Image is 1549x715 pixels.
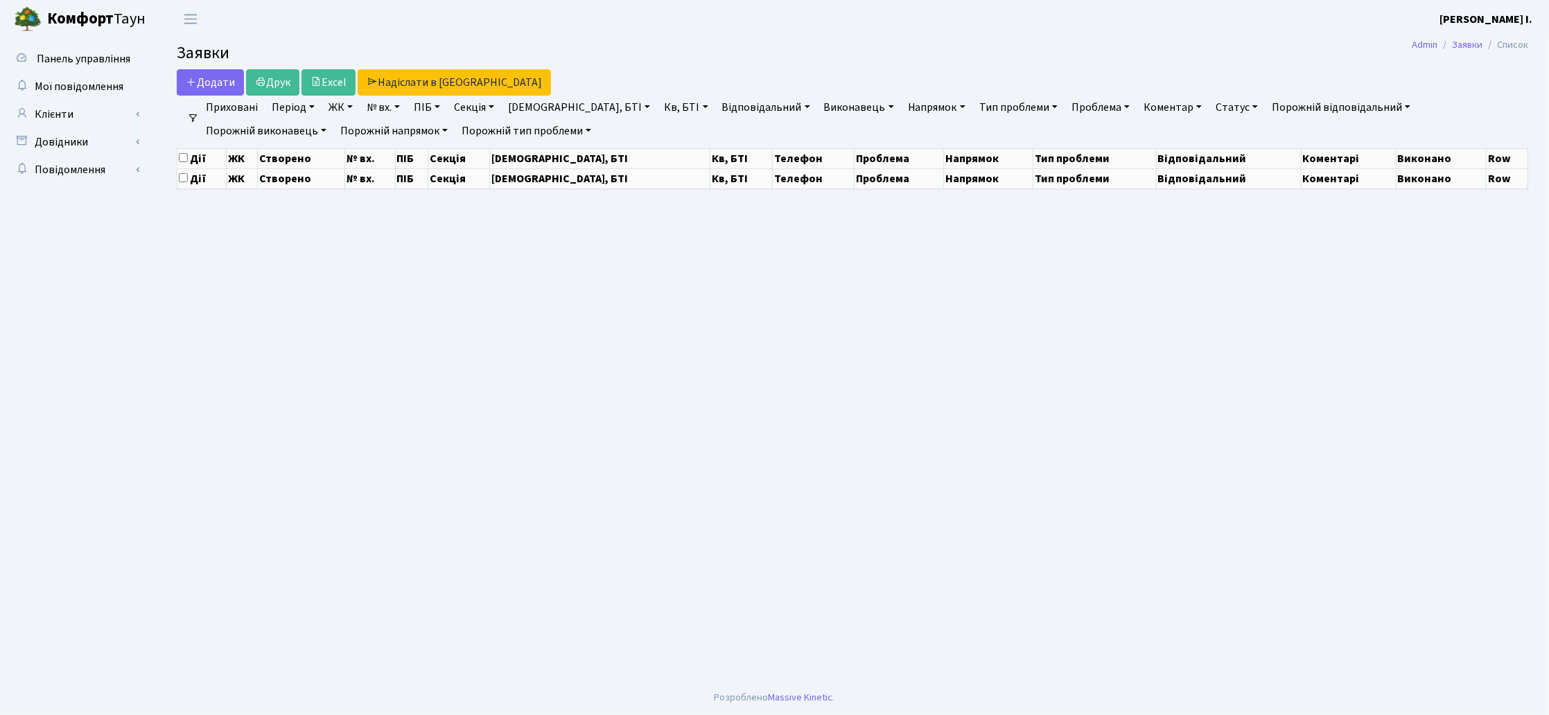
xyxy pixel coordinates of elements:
th: ПІБ [395,148,428,168]
img: logo.png [14,6,42,33]
a: № вх. [361,96,405,119]
a: ПІБ [408,96,446,119]
th: ЖК [226,168,258,188]
button: Переключити навігацію [173,8,208,30]
a: Приховані [200,96,263,119]
th: [DEMOGRAPHIC_DATA], БТІ [490,168,710,188]
a: Проблема [1066,96,1135,119]
a: Порожній напрямок [335,119,453,143]
a: Панель управління [7,45,146,73]
th: Телефон [772,168,854,188]
th: Проблема [854,148,943,168]
a: Додати [177,69,244,96]
th: ЖК [226,148,258,168]
a: [DEMOGRAPHIC_DATA], БТІ [502,96,656,119]
span: Заявки [177,41,229,65]
th: Створено [258,168,345,188]
div: Розроблено . [715,690,835,705]
span: Панель управління [37,51,130,67]
a: Довідники [7,128,146,156]
th: Виконано [1396,168,1487,188]
th: Виконано [1396,148,1487,168]
a: Порожній тип проблеми [456,119,597,143]
th: Row [1487,168,1528,188]
a: Повідомлення [7,156,146,184]
th: Дії [177,148,227,168]
a: Друк [246,69,299,96]
th: Тип проблеми [1033,168,1156,188]
a: [PERSON_NAME] І. [1439,11,1532,28]
a: Admin [1412,37,1437,52]
span: Додати [186,75,235,90]
th: Кв, БТІ [710,168,773,188]
a: Порожній виконавець [200,119,332,143]
span: Мої повідомлення [35,79,123,94]
b: Комфорт [47,8,114,30]
a: Мої повідомлення [7,73,146,100]
a: Коментар [1138,96,1207,119]
th: ПІБ [395,168,428,188]
th: Секція [428,148,490,168]
a: Тип проблеми [974,96,1063,119]
th: Відповідальний [1156,148,1301,168]
a: Відповідальний [717,96,816,119]
th: Проблема [854,168,943,188]
a: Заявки [1452,37,1482,52]
th: Тип проблеми [1033,148,1156,168]
th: Напрямок [943,168,1033,188]
a: Надіслати в [GEOGRAPHIC_DATA] [358,69,551,96]
th: Row [1487,148,1528,168]
b: [PERSON_NAME] І. [1439,12,1532,27]
th: Коментарі [1301,148,1396,168]
th: Створено [258,148,345,168]
a: Період [266,96,320,119]
th: Телефон [772,148,854,168]
th: Напрямок [943,148,1033,168]
th: Коментарі [1301,168,1396,188]
li: Список [1482,37,1528,53]
a: Клієнти [7,100,146,128]
th: Кв, БТІ [710,148,773,168]
th: Відповідальний [1156,168,1301,188]
a: Статус [1210,96,1263,119]
th: [DEMOGRAPHIC_DATA], БТІ [490,148,710,168]
a: Excel [301,69,356,96]
a: Напрямок [902,96,971,119]
a: Виконавець [819,96,900,119]
th: № вх. [345,148,395,168]
span: Таун [47,8,146,31]
th: Дії [177,168,227,188]
th: Секція [428,168,490,188]
a: Massive Kinetic [769,690,833,705]
th: № вх. [345,168,395,188]
a: Кв, БТІ [658,96,713,119]
a: Порожній відповідальний [1266,96,1416,119]
a: Секція [448,96,500,119]
nav: breadcrumb [1391,30,1549,60]
a: ЖК [323,96,358,119]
